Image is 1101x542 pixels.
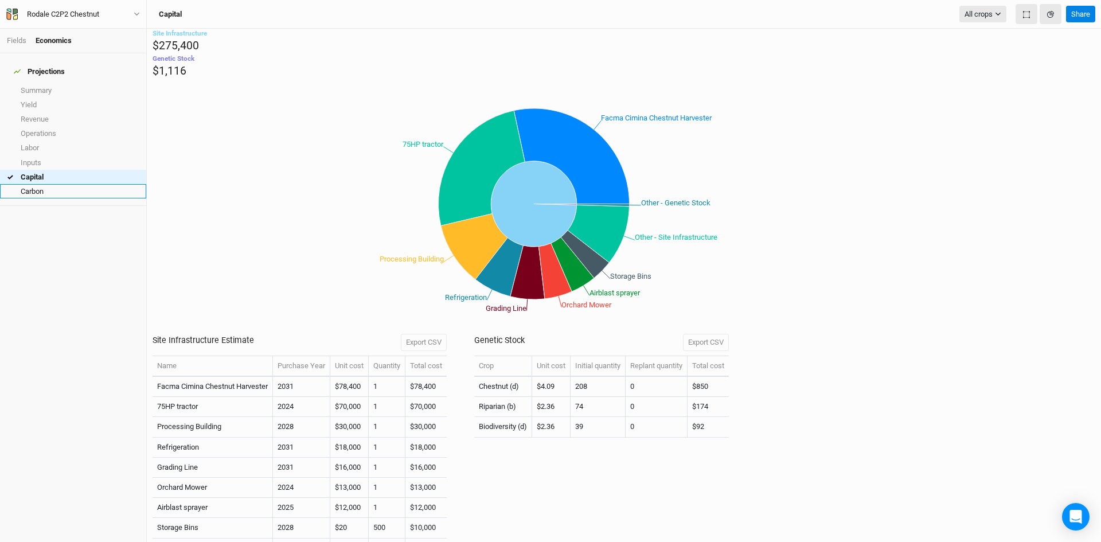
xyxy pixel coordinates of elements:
[1062,503,1090,531] div: Open Intercom Messenger
[405,397,447,417] td: $70,000
[474,356,532,377] th: Crop
[571,377,626,397] td: 208
[626,356,688,377] th: Replant quantity
[330,397,369,417] td: $70,000
[6,8,140,21] button: Rodale C2P2 Chestnut
[273,397,330,417] td: 2024
[153,29,207,37] span: Site Infrastructure
[401,334,447,351] button: Export CSV
[486,304,526,313] tspan: Grading Line
[571,356,626,377] th: Initial quantity
[273,478,330,498] td: 2024
[405,498,447,518] td: $12,000
[273,498,330,518] td: 2025
[571,397,626,417] td: 74
[959,6,1006,23] button: All crops
[330,417,369,437] td: $30,000
[369,438,405,458] td: 1
[688,417,729,437] td: $92
[474,397,532,417] td: Riparian (b)
[641,198,710,207] tspan: Other - Genetic Stock
[683,334,729,351] button: Export CSV
[688,377,729,397] td: $850
[610,272,651,280] tspan: Storage Bins
[273,438,330,458] td: 2031
[273,377,330,397] td: 2031
[626,417,688,437] td: 0
[405,417,447,437] td: $30,000
[965,9,993,20] span: All crops
[159,10,182,19] h3: Capital
[153,54,194,63] span: Genetic Stock
[626,377,688,397] td: 0
[153,377,273,397] td: Facma Cimina Chestnut Harvester
[532,397,571,417] td: $2.36
[153,64,186,77] span: $1,116
[369,458,405,478] td: 1
[330,498,369,518] td: $12,000
[403,140,444,149] tspan: 75HP tractor
[405,377,447,397] td: $78,400
[369,518,405,538] td: 500
[273,518,330,538] td: 2028
[405,438,447,458] td: $18,000
[445,293,487,302] tspan: Refrigeration
[27,9,99,20] div: Rodale C2P2 Chestnut
[405,356,447,377] th: Total cost
[474,417,532,437] td: Biodiversity (d)
[273,417,330,437] td: 2028
[688,397,729,417] td: $174
[474,336,525,345] h3: Genetic Stock
[36,36,72,46] div: Economics
[153,458,273,478] td: Grading Line
[153,478,273,498] td: Orchard Mower
[405,478,447,498] td: $13,000
[405,458,447,478] td: $16,000
[153,498,273,518] td: Airblast sprayer
[330,518,369,538] td: $20
[330,478,369,498] td: $13,000
[635,233,717,242] tspan: Other - Site Infrastructure
[369,417,405,437] td: 1
[405,518,447,538] td: $10,000
[153,397,273,417] td: 75HP tractor
[369,377,405,397] td: 1
[601,114,712,123] tspan: Facma Cimina Chestnut Harvester
[532,377,571,397] td: $4.09
[1066,6,1095,23] button: Share
[153,336,254,345] h3: Site Infrastructure Estimate
[330,377,369,397] td: $78,400
[153,39,199,52] span: $275,400
[153,356,273,377] th: Name
[589,288,641,297] tspan: Airblast sprayer
[14,67,65,76] div: Projections
[688,356,729,377] th: Total cost
[273,458,330,478] td: 2031
[153,417,273,437] td: Processing Building
[7,36,26,45] a: Fields
[369,397,405,417] td: 1
[626,397,688,417] td: 0
[561,301,612,309] tspan: Orchard Mower
[273,356,330,377] th: Purchase Year
[330,438,369,458] td: $18,000
[380,255,444,264] tspan: Processing Building
[532,356,571,377] th: Unit cost
[369,478,405,498] td: 1
[474,377,532,397] td: Chestnut (d)
[532,417,571,437] td: $2.36
[330,356,369,377] th: Unit cost
[369,498,405,518] td: 1
[369,356,405,377] th: Quantity
[571,417,626,437] td: 39
[153,438,273,458] td: Refrigeration
[330,458,369,478] td: $16,000
[153,518,273,538] td: Storage Bins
